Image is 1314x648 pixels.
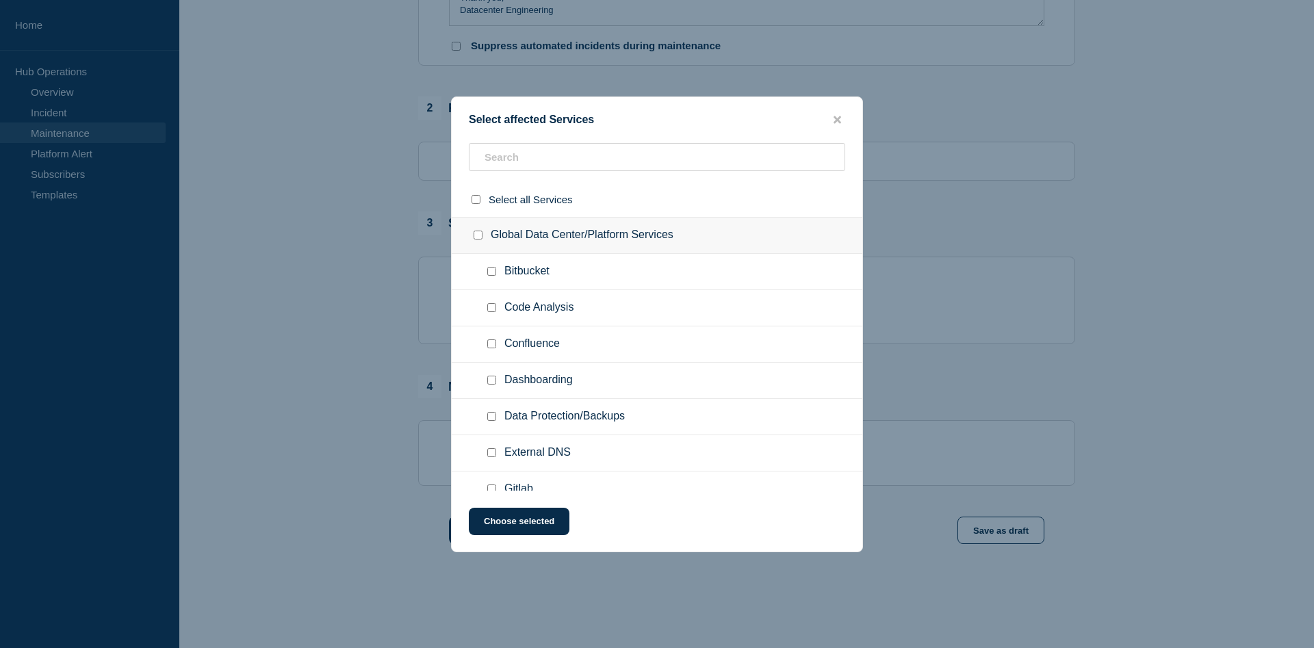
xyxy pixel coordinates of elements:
[504,265,550,278] span: Bitbucket
[504,301,574,315] span: Code Analysis
[504,410,625,424] span: Data Protection/Backups
[504,337,560,351] span: Confluence
[487,339,496,348] input: Confluence checkbox
[452,217,862,254] div: Global Data Center/Platform Services
[504,482,533,496] span: Gitlab
[487,448,496,457] input: External DNS checkbox
[487,376,496,385] input: Dashboarding checkbox
[504,374,573,387] span: Dashboarding
[452,114,862,127] div: Select affected Services
[504,446,571,460] span: External DNS
[487,303,496,312] input: Code Analysis checkbox
[487,484,496,493] input: Gitlab checkbox
[469,143,845,171] input: Search
[469,508,569,535] button: Choose selected
[487,412,496,421] input: Data Protection/Backups checkbox
[487,267,496,276] input: Bitbucket checkbox
[489,194,573,205] span: Select all Services
[472,195,480,204] input: select all checkbox
[474,231,482,239] input: Global Data Center/Platform Services checkbox
[829,114,845,127] button: close button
